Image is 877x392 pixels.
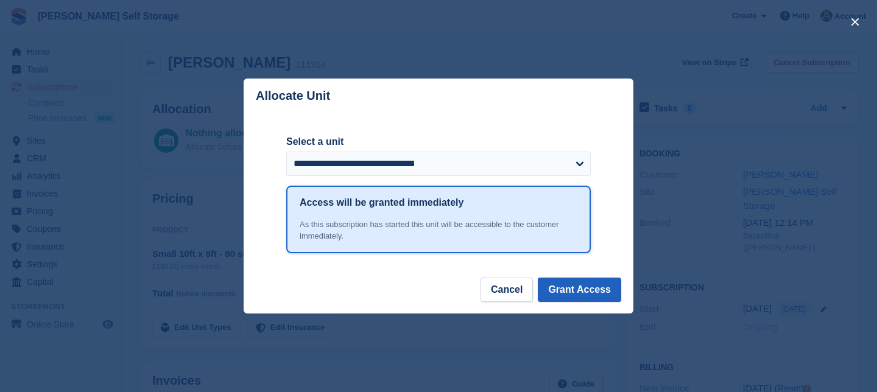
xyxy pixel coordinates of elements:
[300,195,463,210] h1: Access will be granted immediately
[481,278,533,302] button: Cancel
[538,278,621,302] button: Grant Access
[286,135,591,149] label: Select a unit
[300,219,577,242] div: As this subscription has started this unit will be accessible to the customer immediately.
[845,12,865,32] button: close
[256,89,330,103] p: Allocate Unit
